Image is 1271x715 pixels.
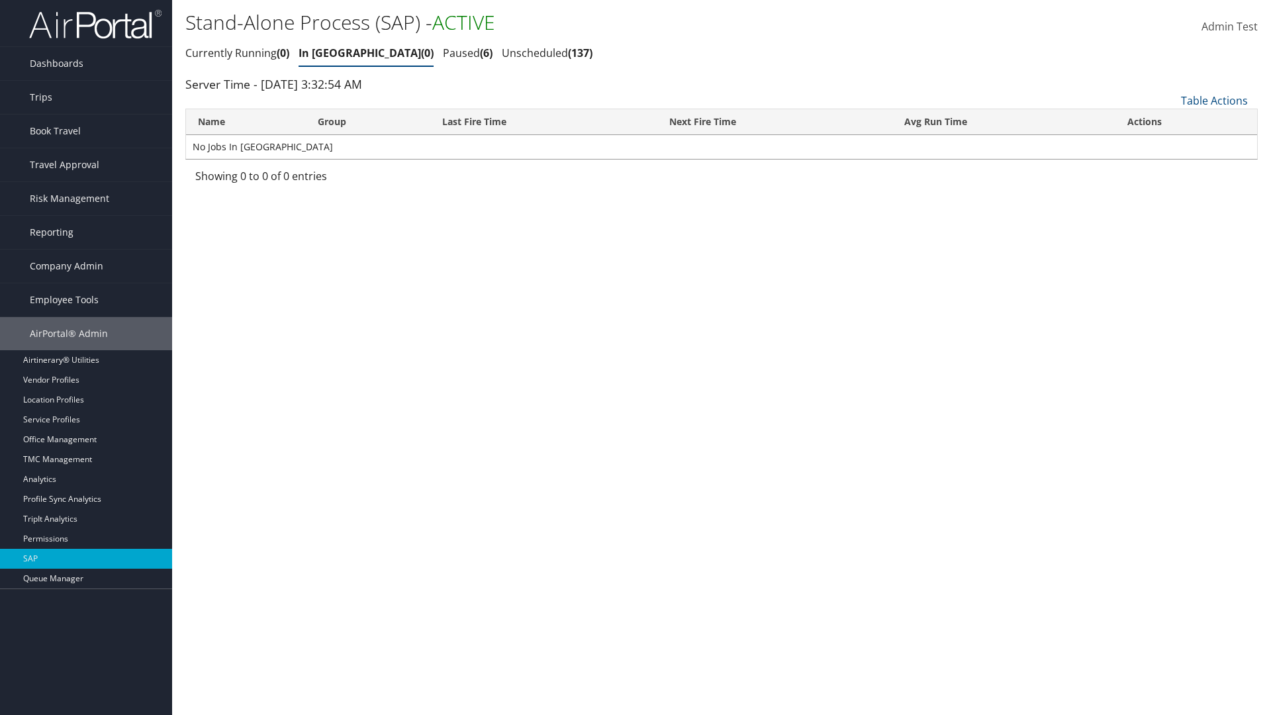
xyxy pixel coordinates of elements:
[443,46,493,60] a: Paused6
[185,9,900,36] h1: Stand-Alone Process (SAP) -
[30,216,73,249] span: Reporting
[1115,109,1257,135] th: Actions
[30,115,81,148] span: Book Travel
[421,46,434,60] span: 0
[306,109,430,135] th: Group: activate to sort column ascending
[480,46,493,60] span: 6
[432,9,495,36] span: ACTIVE
[30,317,108,350] span: AirPortal® Admin
[657,109,892,135] th: Next Fire Time: activate to sort column descending
[299,46,434,60] a: In [GEOGRAPHIC_DATA]0
[29,9,162,40] img: airportal-logo.png
[30,81,52,114] span: Trips
[30,250,103,283] span: Company Admin
[186,135,1257,159] td: No Jobs In [GEOGRAPHIC_DATA]
[502,46,592,60] a: Unscheduled137
[30,47,83,80] span: Dashboards
[892,109,1116,135] th: Avg Run Time: activate to sort column ascending
[1201,19,1258,34] span: Admin Test
[186,109,306,135] th: Name: activate to sort column ascending
[30,182,109,215] span: Risk Management
[1181,93,1248,108] a: Table Actions
[185,75,1258,93] div: Server Time - [DATE] 3:32:54 AM
[185,46,289,60] a: Currently Running0
[1201,7,1258,48] a: Admin Test
[30,148,99,181] span: Travel Approval
[568,46,592,60] span: 137
[30,283,99,316] span: Employee Tools
[430,109,657,135] th: Last Fire Time: activate to sort column ascending
[195,168,444,191] div: Showing 0 to 0 of 0 entries
[277,46,289,60] span: 0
